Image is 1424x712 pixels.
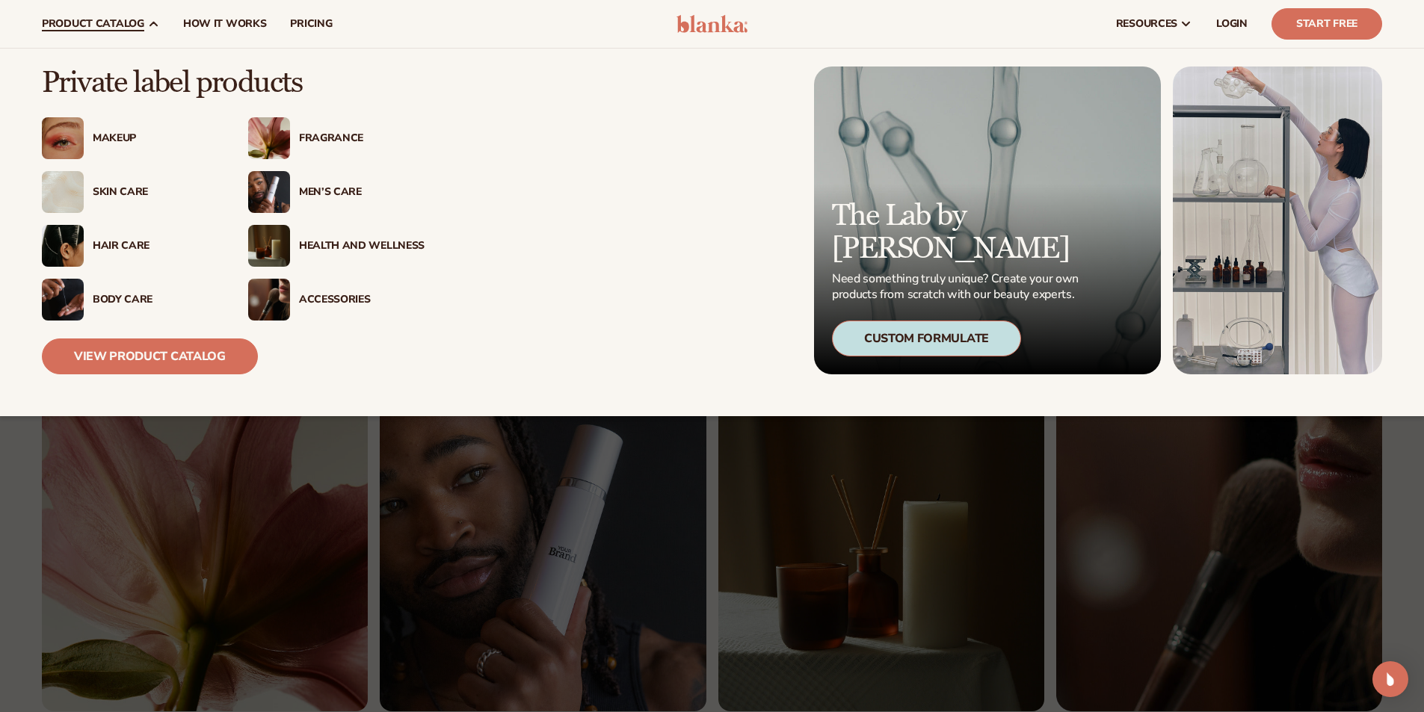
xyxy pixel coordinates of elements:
[832,321,1021,356] div: Custom Formulate
[183,18,267,30] span: How It Works
[1272,8,1382,40] a: Start Free
[42,18,144,30] span: product catalog
[248,225,425,267] a: Candles and incense on table. Health And Wellness
[299,186,425,199] div: Men’s Care
[248,279,290,321] img: Female with makeup brush.
[299,240,425,253] div: Health And Wellness
[290,18,332,30] span: pricing
[42,117,84,159] img: Female with glitter eye makeup.
[299,294,425,306] div: Accessories
[42,338,258,374] a: View Product Catalog
[1173,66,1382,374] img: Female in lab with equipment.
[676,15,748,33] img: logo
[248,117,290,159] img: Pink blooming flower.
[299,132,425,145] div: Fragrance
[248,171,290,213] img: Male holding moisturizer bottle.
[93,132,218,145] div: Makeup
[248,117,425,159] a: Pink blooming flower. Fragrance
[248,171,425,213] a: Male holding moisturizer bottle. Men’s Care
[93,240,218,253] div: Hair Care
[832,271,1083,303] p: Need something truly unique? Create your own products from scratch with our beauty experts.
[42,171,84,213] img: Cream moisturizer swatch.
[42,279,218,321] a: Male hand applying moisturizer. Body Care
[42,117,218,159] a: Female with glitter eye makeup. Makeup
[42,171,218,213] a: Cream moisturizer swatch. Skin Care
[93,186,218,199] div: Skin Care
[42,66,425,99] p: Private label products
[814,66,1161,374] a: Microscopic product formula. The Lab by [PERSON_NAME] Need something truly unique? Create your ow...
[42,225,84,267] img: Female hair pulled back with clips.
[42,279,84,321] img: Male hand applying moisturizer.
[42,225,218,267] a: Female hair pulled back with clips. Hair Care
[832,199,1083,265] p: The Lab by [PERSON_NAME]
[93,294,218,306] div: Body Care
[1372,661,1408,697] div: Open Intercom Messenger
[248,225,290,267] img: Candles and incense on table.
[248,279,425,321] a: Female with makeup brush. Accessories
[1216,18,1248,30] span: LOGIN
[1116,18,1177,30] span: resources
